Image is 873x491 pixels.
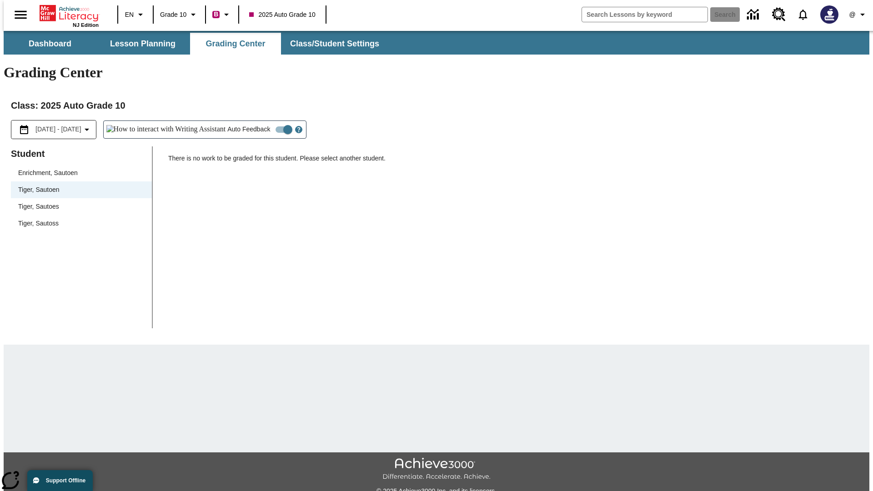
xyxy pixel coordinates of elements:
span: 2025 Auto Grade 10 [249,10,315,20]
p: There is no work to be graded for this student. Please select another student. [168,154,862,170]
span: NJ Edition [73,22,99,28]
span: Support Offline [46,477,85,484]
span: Auto Feedback [227,125,270,134]
a: Data Center [742,2,767,27]
div: Home [40,3,99,28]
img: Avatar [820,5,838,24]
h2: Class : 2025 Auto Grade 10 [11,98,862,113]
img: Achieve3000 Differentiate Accelerate Achieve [382,458,491,481]
span: Tiger, Sautoen [18,185,145,195]
div: Tiger, Sautoss [11,215,152,232]
svg: Collapse Date Range Filter [81,124,92,135]
div: Tiger, Sautoen [11,181,152,198]
button: Support Offline [27,470,93,491]
img: How to interact with Writing Assistant [106,125,226,134]
span: B [214,9,218,20]
button: Select the date range menu item [15,124,92,135]
span: [DATE] - [DATE] [35,125,81,134]
div: SubNavbar [4,33,387,55]
span: Tiger, Sautoes [18,202,145,211]
button: Class/Student Settings [283,33,386,55]
span: Enrichment, Sautoen [18,168,145,178]
p: Student [11,146,152,161]
button: Lesson Planning [97,33,188,55]
div: Tiger, Sautoes [11,198,152,215]
span: Grade 10 [160,10,186,20]
button: Select a new avatar [815,3,844,26]
span: Tiger, Sautoss [18,219,145,228]
span: @ [849,10,855,20]
button: Dashboard [5,33,95,55]
h1: Grading Center [4,64,869,81]
button: Boost Class color is violet red. Change class color [209,6,236,23]
a: Resource Center, Will open in new tab [767,2,791,27]
button: Open side menu [7,1,34,28]
button: Profile/Settings [844,6,873,23]
button: Open Help for Writing Assistant [291,121,306,138]
span: EN [125,10,134,20]
button: Language: EN, Select a language [121,6,150,23]
button: Grading Center [190,33,281,55]
button: Grade: Grade 10, Select a grade [156,6,202,23]
a: Notifications [791,3,815,26]
a: Home [40,4,99,22]
div: SubNavbar [4,31,869,55]
div: Enrichment, Sautoen [11,165,152,181]
input: search field [582,7,707,22]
